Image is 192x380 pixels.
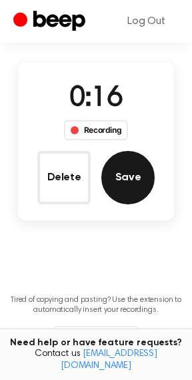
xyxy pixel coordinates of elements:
[8,349,184,372] span: Contact us
[101,151,155,204] button: Save Audio Record
[13,9,89,35] a: Beep
[11,295,181,315] p: Tired of copying and pasting? Use the extension to automatically insert your recordings.
[69,85,123,113] span: 0:16
[114,5,179,37] a: Log Out
[37,151,91,204] button: Delete Audio Record
[61,349,157,371] a: [EMAIL_ADDRESS][DOMAIN_NAME]
[64,120,129,140] div: Recording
